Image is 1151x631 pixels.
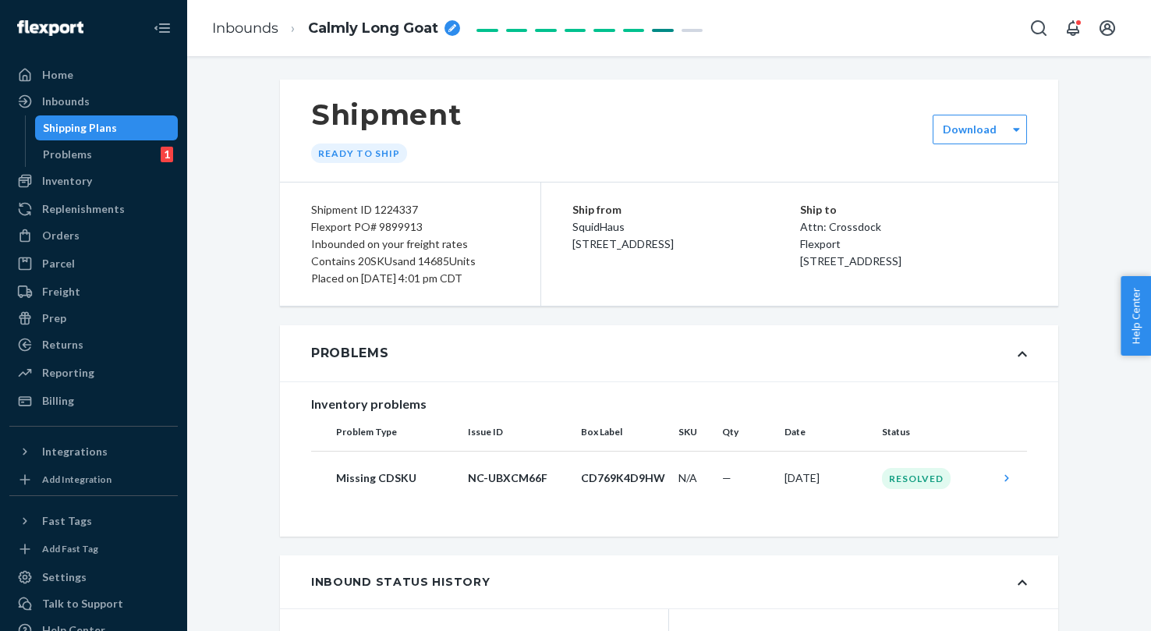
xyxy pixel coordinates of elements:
p: Missing CDSKU [336,470,455,486]
div: Inbounds [42,94,90,109]
h1: Shipment [311,98,462,131]
div: Inbounded on your freight rates [311,236,509,253]
button: Close Navigation [147,12,178,44]
div: Parcel [42,256,75,271]
a: Home [9,62,178,87]
div: Home [42,67,73,83]
div: Contains 20 SKUs and 14685 Units [311,253,509,270]
a: Settings [9,565,178,590]
div: Ready to ship [311,144,407,163]
th: Issue ID [462,413,575,451]
div: Billing [42,393,74,409]
span: — [722,471,731,484]
ol: breadcrumbs [200,5,473,51]
a: Inbounds [9,89,178,114]
a: Add Integration [9,470,178,489]
div: Prep [42,310,66,326]
a: Freight [9,279,178,304]
a: Prep [9,306,178,331]
iframe: Opens a widget where you can chat to one of our agents [1050,584,1135,623]
div: Inbound Status History [311,574,490,590]
p: Ship from [572,201,800,218]
div: Add Fast Tag [42,542,98,555]
img: Flexport logo [17,20,83,36]
div: Settings [42,569,87,585]
div: Problems [43,147,92,162]
div: Resolved [882,468,951,489]
div: Inventory [42,173,92,189]
p: Attn: Crossdock [800,218,1028,236]
div: Replenishments [42,201,125,217]
a: Add Fast Tag [9,540,178,558]
p: NC-UBXCM66F [468,470,568,486]
span: SquidHaus [STREET_ADDRESS] [572,220,674,250]
div: Problems [311,344,389,363]
a: Reporting [9,360,178,385]
span: [STREET_ADDRESS] [800,254,901,268]
div: Add Integration [42,473,112,486]
button: Help Center [1121,276,1151,356]
button: Open Search Box [1023,12,1054,44]
button: Open notifications [1057,12,1089,44]
a: Inbounds [212,19,278,37]
td: N/A [672,451,716,505]
th: Box Label [575,413,672,451]
a: Inventory [9,168,178,193]
a: Returns [9,332,178,357]
button: Fast Tags [9,509,178,534]
a: Billing [9,388,178,413]
div: Fast Tags [42,513,92,529]
a: Orders [9,223,178,248]
div: Flexport PO# 9899913 [311,218,509,236]
a: Shipping Plans [35,115,179,140]
th: Problem Type [311,413,462,451]
label: Download [943,122,997,137]
p: Flexport [800,236,1028,253]
th: Date [778,413,876,451]
button: Integrations [9,439,178,464]
div: Orders [42,228,80,243]
button: Talk to Support [9,591,178,616]
div: Placed on [DATE] 4:01 pm CDT [311,270,509,287]
span: Calmly Long Goat [308,19,438,39]
p: CD769K4D9HW [581,470,666,486]
div: Integrations [42,444,108,459]
th: Qty [716,413,778,451]
th: SKU [672,413,716,451]
div: Reporting [42,365,94,381]
a: Parcel [9,251,178,276]
div: 1 [161,147,173,162]
th: Status [876,413,993,451]
div: Returns [42,337,83,353]
div: Inventory problems [311,395,1027,413]
button: Open account menu [1092,12,1123,44]
div: Talk to Support [42,596,123,612]
div: Shipment ID 1224337 [311,201,509,218]
div: Freight [42,284,80,300]
div: Shipping Plans [43,120,117,136]
a: Problems1 [35,142,179,167]
p: Ship to [800,201,1028,218]
td: [DATE] [778,451,876,505]
a: Replenishments [9,197,178,222]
